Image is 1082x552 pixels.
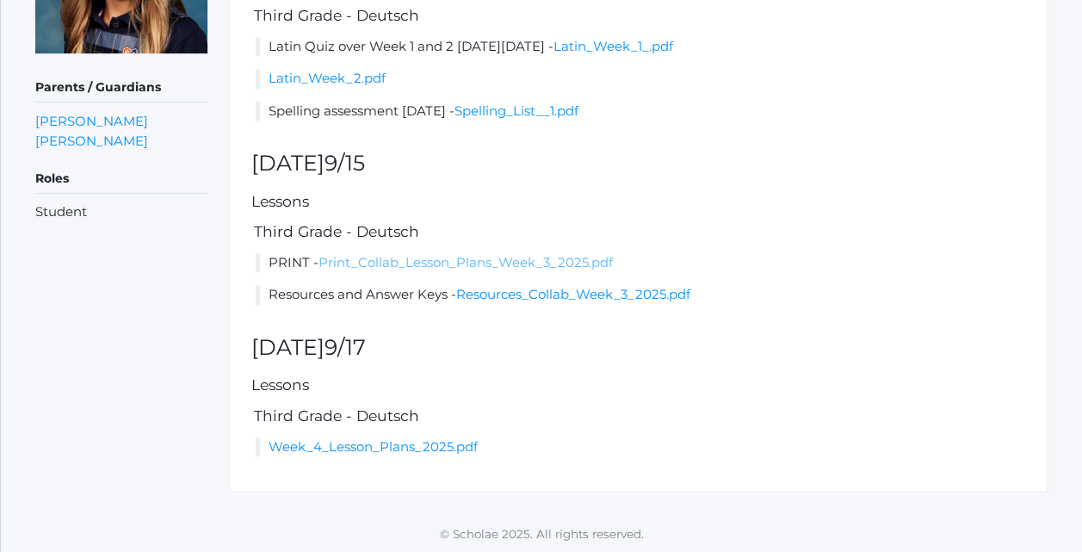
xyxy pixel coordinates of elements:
span: 9/17 [325,334,366,360]
li: Student [35,202,207,222]
h5: Third Grade - Deutsch [251,8,1025,24]
a: Week_4_Lesson_Plans_2025.pdf [269,438,478,455]
li: Spelling assessment [DATE] - [256,102,1025,121]
h5: Lessons [251,194,1025,210]
a: [PERSON_NAME] [35,111,148,131]
h5: Lessons [251,377,1025,394]
a: Latin_Week_2.pdf [269,70,386,86]
a: Resources_Collab_Week_3_2025.pdf [456,286,690,302]
li: PRINT - [256,253,1025,273]
h5: Parents / Guardians [35,73,207,102]
li: Resources and Answer Keys - [256,285,1025,305]
h5: Roles [35,164,207,194]
h5: Third Grade - Deutsch [251,224,1025,240]
p: © Scholae 2025. All rights reserved. [1,525,1082,543]
h5: Third Grade - Deutsch [251,408,1025,425]
h2: [DATE] [251,336,1025,360]
h2: [DATE] [251,152,1025,176]
a: Spelling_List__1.pdf [454,102,578,119]
a: [PERSON_NAME] [35,131,148,151]
a: Latin_Week_1_.pdf [553,38,673,54]
a: Print_Collab_Lesson_Plans_Week_3_2025.pdf [318,254,613,270]
li: Latin Quiz over Week 1 and 2 [DATE][DATE] - [256,37,1025,57]
span: 9/15 [325,150,365,176]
